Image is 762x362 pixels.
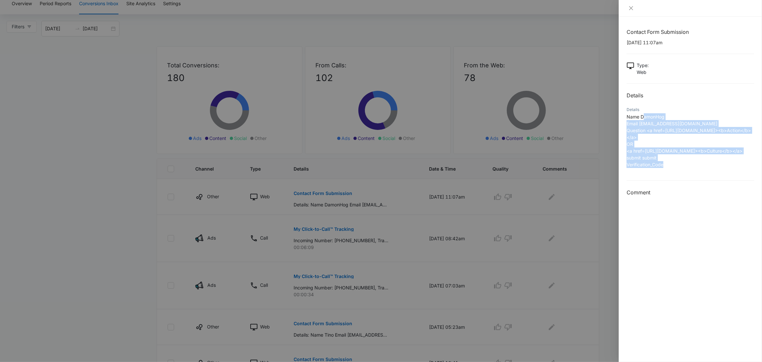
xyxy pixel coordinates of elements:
[627,121,717,126] span: Email [EMAIL_ADDRESS][DOMAIN_NAME]
[637,62,649,69] p: Type :
[627,114,664,119] span: Name DamonHog
[627,188,754,196] h3: Comment
[627,141,633,147] span: OR
[629,6,634,11] span: close
[627,5,636,11] button: Close
[627,162,663,167] span: Verification_Code
[627,107,754,113] div: Details
[637,69,649,76] p: Web
[627,155,657,160] span: submit submit
[627,28,754,36] h1: Contact Form Submission
[627,148,742,154] span: <a href=[URL][DOMAIN_NAME]><b>Culture</b></a>
[627,128,751,140] span: Question <a href=[URL][DOMAIN_NAME]><b>Action</b></a>
[627,39,754,46] p: [DATE] 11:07am
[627,91,754,99] h2: Details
